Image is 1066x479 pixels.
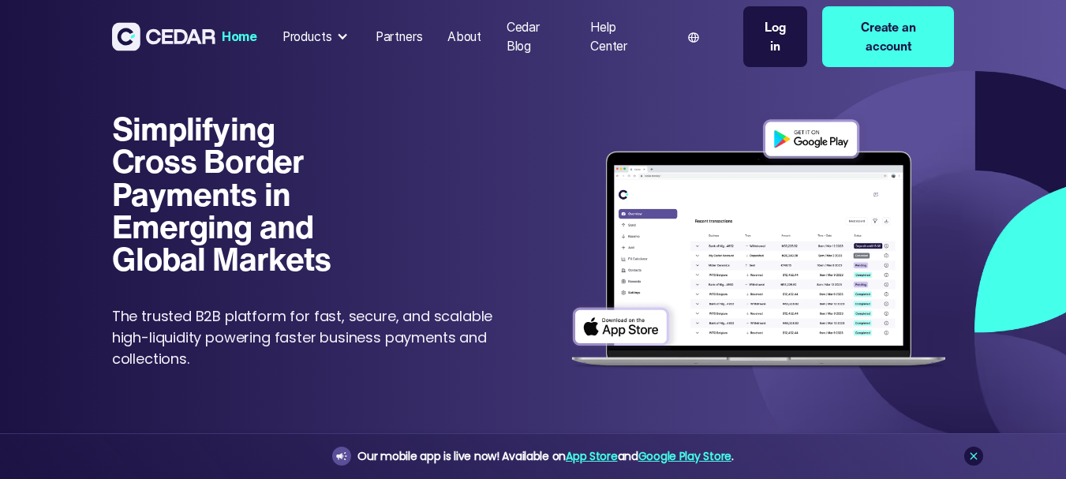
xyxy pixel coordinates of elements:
div: Cedar Blog [507,18,566,55]
h1: Simplifying Cross Border Payments in Emerging and Global Markets [112,112,346,275]
p: The trusted B2B platform for fast, secure, and scalable high-liquidity powering faster business p... [112,305,502,369]
a: Help Center [584,10,660,63]
a: Create an account [822,6,954,67]
a: Cedar Blog [500,10,572,63]
div: Products [276,21,357,53]
div: Partners [376,28,423,47]
img: world icon [688,32,699,43]
a: About [441,20,488,54]
div: Log in [759,18,792,55]
div: About [447,28,481,47]
div: Products [282,28,332,47]
a: Partners [369,20,428,54]
div: Home [222,28,257,47]
div: Help Center [590,18,653,55]
img: Dashboard of transactions [563,112,954,378]
a: Home [215,20,264,54]
a: Log in [743,6,808,67]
